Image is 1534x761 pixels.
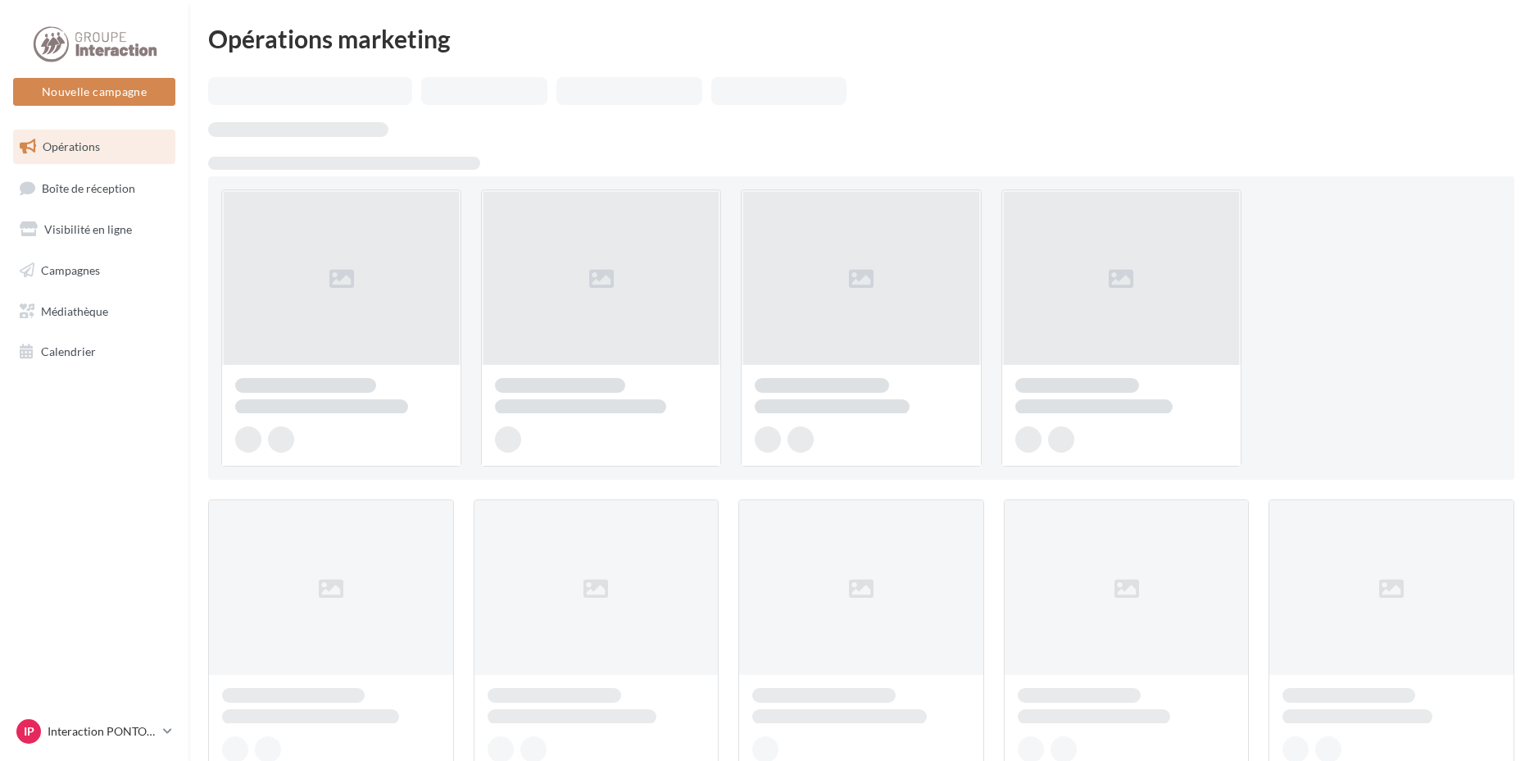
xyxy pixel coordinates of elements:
[13,716,175,747] a: IP Interaction PONTOISE
[13,78,175,106] button: Nouvelle campagne
[10,212,179,247] a: Visibilité en ligne
[43,139,100,153] span: Opérations
[48,723,157,740] p: Interaction PONTOISE
[10,253,179,288] a: Campagnes
[42,180,135,194] span: Boîte de réception
[44,222,132,236] span: Visibilité en ligne
[41,344,96,358] span: Calendrier
[41,263,100,277] span: Campagnes
[10,335,179,369] a: Calendrier
[10,130,179,164] a: Opérations
[10,294,179,329] a: Médiathèque
[41,303,108,317] span: Médiathèque
[208,26,1514,51] div: Opérations marketing
[24,723,34,740] span: IP
[10,171,179,206] a: Boîte de réception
